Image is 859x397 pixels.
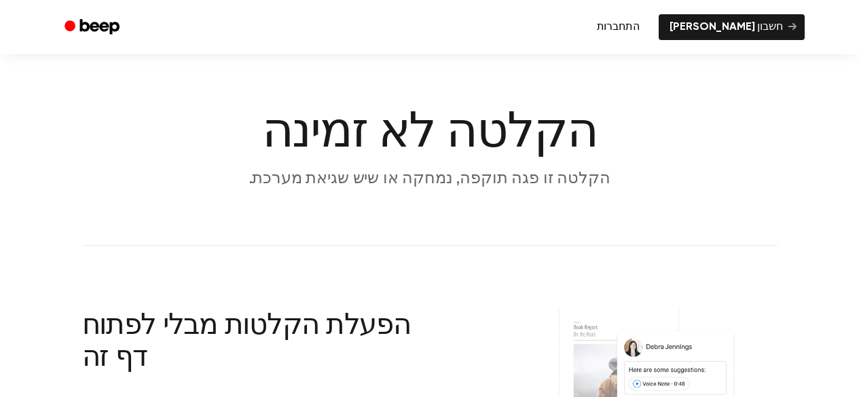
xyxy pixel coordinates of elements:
font: התחברות [597,22,640,33]
a: [PERSON_NAME] חשבון [659,14,805,40]
font: הקלטה לא זמינה [262,109,598,157]
a: התחברות [586,14,651,40]
font: הקלטה זו פגה תוקפה, נמחקה או שיש שגיאת מערכת. [249,171,610,187]
font: [PERSON_NAME] חשבון [670,22,783,33]
font: הפעלת הקלטות מבלי לפתוח דף זה [82,312,411,373]
a: צפצוף [55,14,132,41]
